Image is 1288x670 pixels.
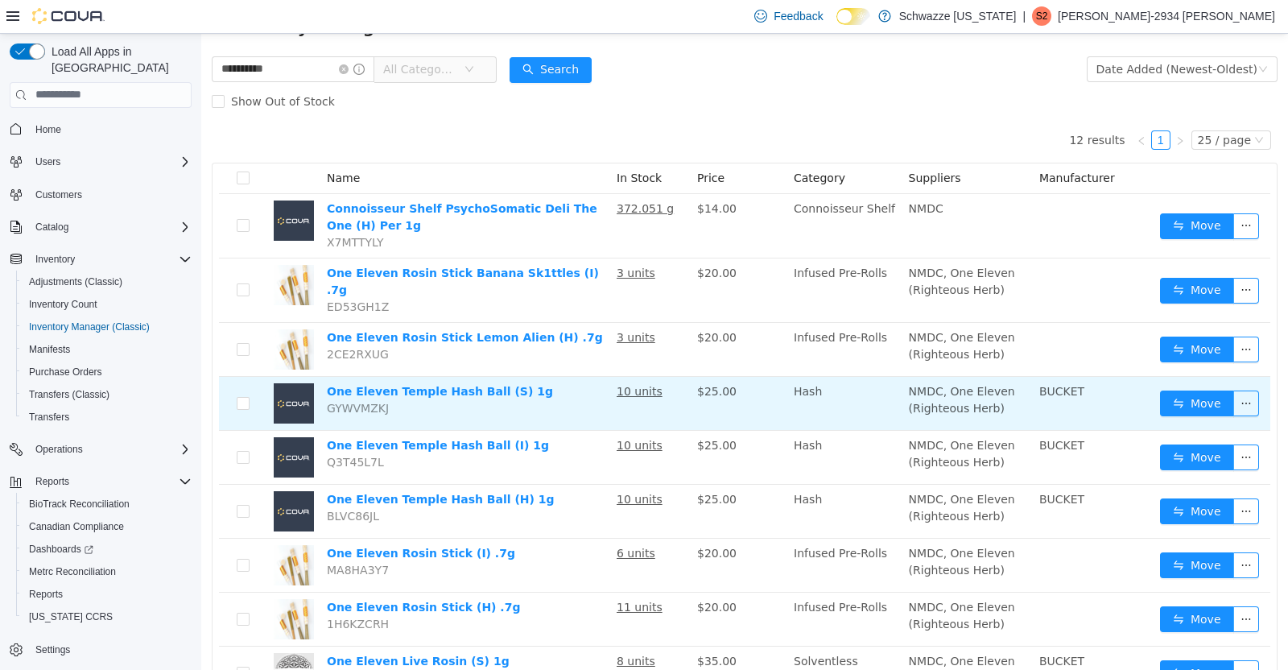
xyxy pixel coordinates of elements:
span: Q3T45L7L [126,422,183,435]
td: Solventless Concentrates [586,613,701,667]
span: Metrc Reconciliation [29,565,116,578]
span: Users [29,152,192,172]
li: Previous Page [931,97,950,116]
div: Steven-2934 Fuentes [1032,6,1051,26]
button: [US_STATE] CCRS [16,606,198,628]
span: Price [496,138,523,151]
span: Inventory Manager (Classic) [23,317,192,337]
span: $20.00 [496,513,535,526]
button: Reports [29,472,76,491]
span: Suppliers [708,138,760,151]
button: Operations [3,438,198,461]
u: 372.051 g [415,168,473,181]
td: Hash [586,397,701,451]
a: Canadian Compliance [23,517,130,536]
span: Inventory Manager (Classic) [29,321,150,333]
i: icon: left [935,102,945,112]
button: icon: ellipsis [1032,465,1058,490]
span: Show Out of Stock [23,61,140,74]
button: Inventory Manager (Classic) [16,316,198,338]
span: Home [29,119,192,139]
li: 1 [950,97,969,116]
span: MA8HA3Y7 [126,530,188,543]
span: BUCKET [838,405,883,418]
span: NMDC, One Eleven (Righteous Herb) [708,567,814,597]
a: Dashboards [16,538,198,560]
u: 10 units [415,351,461,364]
span: Inventory [29,250,192,269]
button: BioTrack Reconciliation [16,493,198,515]
span: Inventory [35,253,75,266]
span: Dashboards [29,543,93,556]
span: BLVC86JL [126,476,178,489]
button: Operations [29,440,89,459]
span: Category [592,138,644,151]
span: NMDC, One Eleven (Righteous Herb) [708,351,814,381]
span: Home [35,123,61,136]
span: Operations [35,443,83,456]
span: Inventory Count [23,295,192,314]
button: Transfers (Classic) [16,383,198,406]
a: BioTrack Reconciliation [23,494,136,514]
i: icon: info-circle [152,30,163,41]
div: Date Added (Newest-Oldest) [895,23,1056,48]
td: Hash [586,451,701,505]
span: Purchase Orders [23,362,192,382]
button: icon: swapMove [959,244,1033,270]
span: $20.00 [496,567,535,580]
span: $25.00 [496,351,535,364]
u: 3 units [415,233,454,246]
button: Inventory [29,250,81,269]
button: icon: ellipsis [1032,411,1058,436]
p: | [1022,6,1026,26]
span: Inventory Count [29,298,97,311]
span: NMDC, One Eleven (Righteous Herb) [708,459,814,489]
span: Adjustments (Classic) [23,272,192,292]
input: Dark Mode [836,8,870,25]
a: Adjustments (Classic) [23,272,129,292]
span: Washington CCRS [23,607,192,627]
button: Purchase Orders [16,361,198,383]
span: $20.00 [496,297,535,310]
span: Reports [35,475,69,488]
img: One Eleven Temple Hash Ball (H) 1g placeholder [72,457,113,498]
p: [PERSON_NAME]-2934 [PERSON_NAME] [1058,6,1275,26]
a: Home [29,120,68,139]
span: Manufacturer [838,138,914,151]
a: One Eleven Rosin Stick (H) .7g [126,567,319,580]
span: Feedback [774,8,823,24]
button: icon: ellipsis [1032,244,1058,270]
a: [US_STATE] CCRS [23,607,119,627]
span: Dark Mode [836,25,837,26]
div: 25 / page [997,97,1050,115]
button: icon: swapMove [959,573,1033,598]
span: Adjustments (Classic) [29,275,122,288]
button: icon: swapMove [959,627,1033,652]
img: One Eleven Live Rosin (S) 1g hero shot [72,619,113,660]
span: Canadian Compliance [29,520,124,533]
td: Hash [586,343,701,397]
span: NMDC, One Eleven (Righteous Herb) [708,233,814,263]
span: ED53GH1Z [126,267,188,279]
img: Cova [32,8,105,24]
span: Name [126,138,159,151]
span: Metrc Reconciliation [23,562,192,581]
a: One Eleven Rosin Stick Banana Sk1ttles (I) .7g [126,233,398,263]
span: Customers [29,184,192,205]
span: All Categories [182,27,255,43]
span: Reports [29,588,63,601]
button: Reports [16,583,198,606]
span: Transfers [29,411,69,424]
u: 11 units [415,567,461,580]
span: Reports [23,585,192,604]
img: One Eleven Rosin Stick (I) .7g hero shot [72,511,113,552]
span: Catalog [29,217,192,237]
td: Infused Pre-Rolls [586,505,701,559]
span: Manifests [29,343,70,356]
span: BioTrack Reconciliation [29,498,130,511]
td: Infused Pre-Rolls [586,559,701,613]
span: $35.00 [496,621,535,634]
a: One Eleven Temple Hash Ball (H) 1g [126,459,353,472]
td: Connoisseur Shelf [586,160,701,225]
span: Canadian Compliance [23,517,192,536]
